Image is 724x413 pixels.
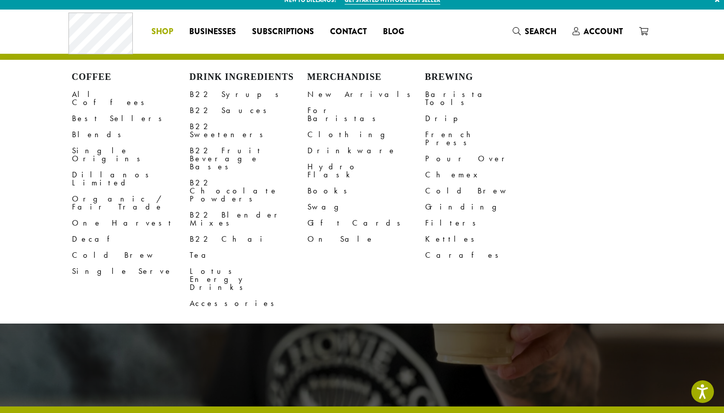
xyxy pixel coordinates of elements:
span: Search [525,26,556,37]
a: Organic / Fair Trade [72,191,190,215]
a: Clothing [307,127,425,143]
a: B22 Chocolate Powders [190,175,307,207]
a: Cold Brew [425,183,543,199]
a: French Press [425,127,543,151]
a: Shop [143,24,181,40]
a: Grinding [425,199,543,215]
a: B22 Fruit Beverage Bases [190,143,307,175]
a: Blends [72,127,190,143]
a: B22 Chai [190,231,307,247]
a: Swag [307,199,425,215]
a: Books [307,183,425,199]
h4: Merchandise [307,72,425,83]
a: On Sale [307,231,425,247]
span: Contact [330,26,367,38]
a: Cold Brew [72,247,190,263]
span: Shop [151,26,173,38]
a: B22 Syrups [190,86,307,102]
a: Chemex [425,167,543,183]
span: Account [584,26,623,37]
span: Blog [383,26,404,38]
a: Drinkware [307,143,425,159]
a: Best Sellers [72,111,190,127]
a: Carafes [425,247,543,263]
a: Hydro Flask [307,159,425,183]
a: Accessories [190,295,307,312]
a: Drip [425,111,543,127]
span: Businesses [189,26,236,38]
a: Search [505,23,565,40]
h4: Drink Ingredients [190,72,307,83]
h4: Coffee [72,72,190,83]
a: Barista Tools [425,86,543,111]
a: Gift Cards [307,215,425,231]
a: B22 Sauces [190,102,307,119]
a: Kettles [425,231,543,247]
a: For Baristas [307,102,425,127]
a: Decaf [72,231,190,247]
a: New Arrivals [307,86,425,102]
h4: Brewing [425,72,543,83]
a: All Coffees [72,86,190,111]
a: Single Serve [72,263,190,279]
a: Single Origins [72,143,190,167]
a: Pour Over [425,151,543,167]
span: Subscriptions [252,26,314,38]
a: B22 Sweeteners [190,119,307,143]
a: Dillanos Limited [72,167,190,191]
a: B22 Blender Mixes [190,207,307,231]
a: One Harvest [72,215,190,231]
a: Lotus Energy Drinks [190,263,307,295]
a: Filters [425,215,543,231]
a: Tea [190,247,307,263]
